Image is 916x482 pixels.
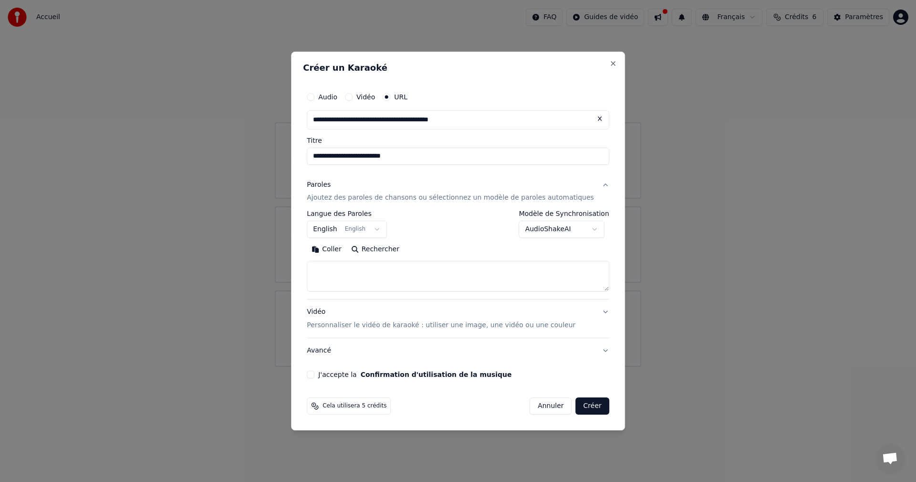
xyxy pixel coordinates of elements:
label: Modèle de Synchronisation [519,211,609,217]
label: Audio [318,94,337,100]
label: Vidéo [356,94,375,100]
button: Avancé [307,338,609,363]
span: Cela utilisera 5 crédits [323,402,386,410]
div: ParolesAjoutez des paroles de chansons ou sélectionnez un modèle de paroles automatiques [307,211,609,300]
button: Créer [576,397,609,415]
div: Paroles [307,180,331,190]
button: Coller [307,242,346,257]
label: URL [394,94,407,100]
button: Rechercher [346,242,404,257]
h2: Créer un Karaoké [303,64,613,72]
button: ParolesAjoutez des paroles de chansons ou sélectionnez un modèle de paroles automatiques [307,172,609,211]
button: VidéoPersonnaliser le vidéo de karaoké : utiliser une image, une vidéo ou une couleur [307,300,609,338]
button: Annuler [530,397,572,415]
div: Vidéo [307,308,575,331]
label: J'accepte la [318,371,511,378]
label: Titre [307,137,609,144]
p: Ajoutez des paroles de chansons ou sélectionnez un modèle de paroles automatiques [307,193,594,203]
button: J'accepte la [361,371,512,378]
p: Personnaliser le vidéo de karaoké : utiliser une image, une vidéo ou une couleur [307,321,575,330]
label: Langue des Paroles [307,211,387,217]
